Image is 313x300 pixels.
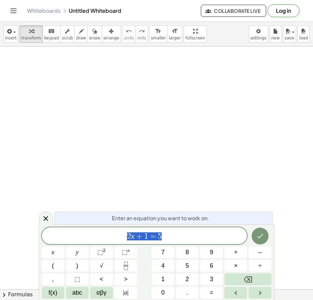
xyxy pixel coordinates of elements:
[62,36,73,40] span: scrub
[115,260,137,272] button: Fraction
[171,27,178,35] i: format_size
[200,246,223,258] button: 9
[161,248,165,257] span: 7
[152,287,174,299] button: 0
[224,287,247,299] button: Left arrow
[42,25,61,43] button: keyboardkeypad
[115,246,137,258] button: Superscript
[90,260,113,272] button: Square root
[200,260,223,272] button: 6
[3,25,18,43] button: insert
[186,275,189,284] span: 2
[249,260,271,272] button: Divide
[123,289,124,296] span: |
[176,273,198,285] button: 2
[72,288,82,297] span: abc
[52,275,54,284] span: ,
[74,275,80,284] span: ⬚
[138,27,145,35] i: redo
[134,232,144,240] span: +
[27,7,61,14] a: Whiteboards
[131,232,135,240] var: x
[42,246,64,258] button: x
[200,273,223,285] button: 3
[76,261,78,270] span: )
[161,288,165,297] span: 0
[210,275,213,284] span: 3
[155,27,161,35] i: format_size
[103,248,106,253] sup: 2
[44,36,59,40] span: keypad
[249,287,271,299] button: Right arrow
[127,232,131,240] span: 2
[90,273,113,285] button: Less than
[224,260,247,272] button: Times
[48,27,55,35] i: keyboard
[186,248,189,257] span: 8
[126,27,132,35] i: undo
[201,5,266,17] button: Collaborate Live
[100,275,103,284] span: <
[144,232,148,240] span: 1
[66,246,89,258] button: y
[249,25,268,43] button: settings
[103,36,119,40] span: arrange
[76,248,79,257] span: y
[102,25,121,43] button: arrange
[8,5,19,16] button: Toggle navigation
[122,25,136,43] button: undoundo
[224,273,271,285] button: Backspace
[285,36,294,40] span: save
[186,288,188,297] span: .
[151,36,166,40] span: smaller
[176,287,198,299] button: .
[210,261,213,270] span: 6
[167,25,182,43] button: format_sizelarger
[234,261,238,270] span: ×
[52,248,54,257] span: x
[258,248,262,257] span: –
[135,25,148,43] button: redoredo
[250,36,267,40] span: settings
[89,36,100,40] span: erase
[207,8,260,14] span: Collaborate Live
[123,288,128,297] span: a
[210,248,213,257] span: 9
[66,260,89,272] button: )
[124,275,128,284] span: >
[76,36,86,40] span: draw
[161,275,165,284] span: 1
[49,288,57,297] span: f(x)
[158,232,162,240] span: 5
[210,288,214,297] span: =
[5,36,17,40] span: insert
[42,273,64,285] button: ,
[298,25,310,43] button: load
[97,249,103,256] span: ⬚
[268,4,300,17] button: Log in
[96,288,106,297] span: αβγ
[149,25,167,43] button: format_sizesmaller
[42,260,64,272] button: (
[270,25,282,43] button: new
[234,248,238,257] span: +
[169,36,181,40] span: larger
[252,228,269,244] button: Done
[90,287,113,299] button: Greek alphabet
[258,261,262,270] span: ÷
[161,261,165,270] span: 4
[152,246,174,258] button: 7
[60,25,75,43] button: scrub
[90,246,113,258] button: Squared
[224,246,247,258] button: Plus
[249,246,271,258] button: Minus
[299,36,308,40] span: load
[21,36,41,40] span: transform
[137,36,146,40] span: redo
[184,25,207,43] button: fullscreen
[112,214,209,222] span: Enter an equation you want to work on.
[200,287,223,299] button: Equals
[66,273,89,285] button: Placeholder
[124,36,134,40] span: undo
[115,273,137,285] button: Greater than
